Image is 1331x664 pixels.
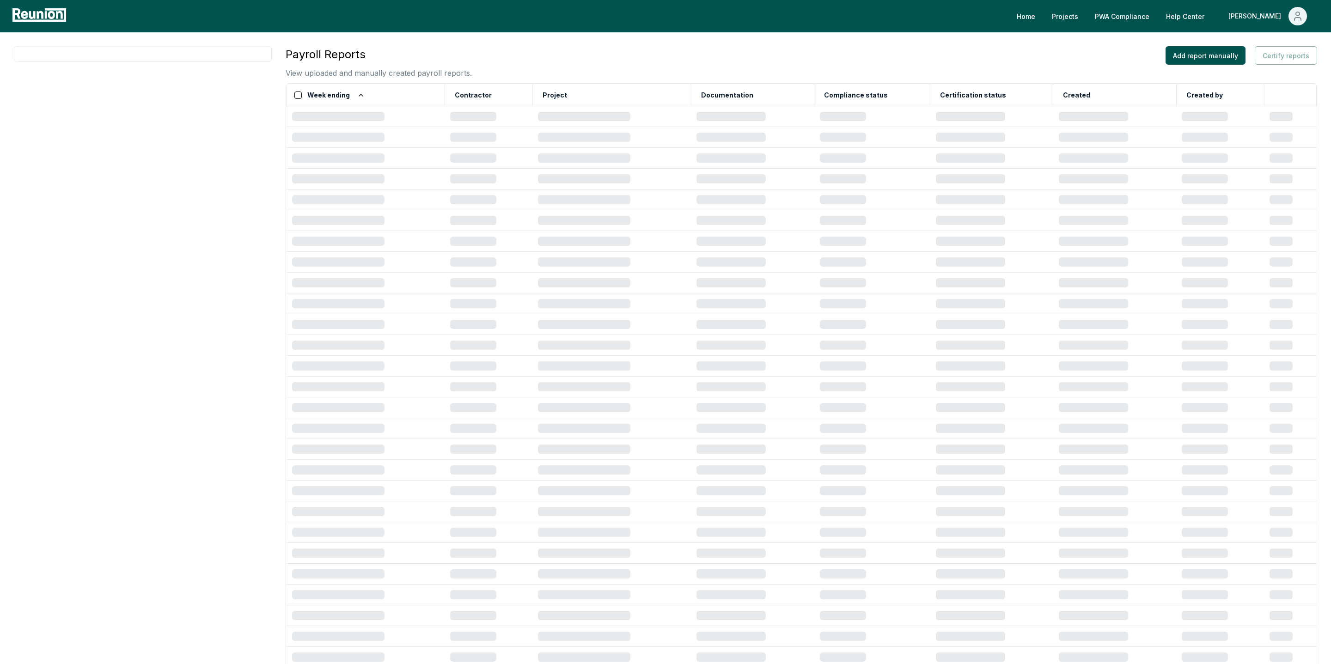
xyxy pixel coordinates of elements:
[305,86,366,104] button: Week ending
[1009,7,1322,25] nav: Main
[1166,46,1246,65] button: Add report manually
[1009,7,1043,25] a: Home
[822,86,890,104] button: Compliance status
[453,86,494,104] button: Contractor
[1159,7,1212,25] a: Help Center
[541,86,569,104] button: Project
[699,86,755,104] button: Documentation
[1228,7,1285,25] div: [PERSON_NAME]
[1221,7,1314,25] button: [PERSON_NAME]
[1184,86,1225,104] button: Created by
[1087,7,1157,25] a: PWA Compliance
[286,46,472,63] h3: Payroll Reports
[1061,86,1092,104] button: Created
[286,67,472,79] p: View uploaded and manually created payroll reports.
[938,86,1008,104] button: Certification status
[1044,7,1086,25] a: Projects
